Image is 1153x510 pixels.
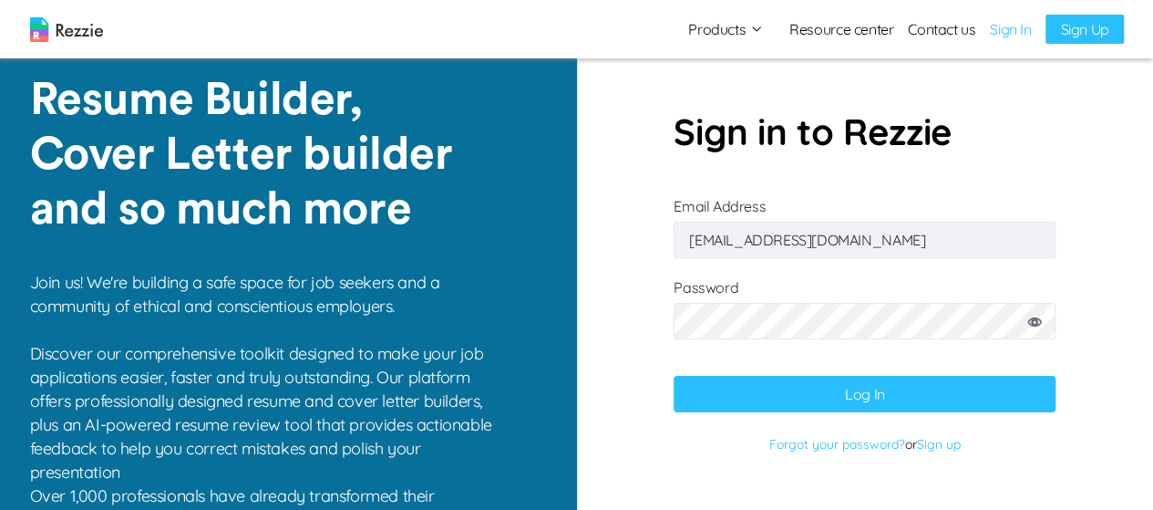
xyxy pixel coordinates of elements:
[908,18,975,40] a: Contact us
[30,17,103,42] img: logo
[674,303,1055,339] input: Password
[789,18,893,40] a: Resource center
[990,18,1031,40] a: Sign In
[688,18,764,40] button: Products
[674,222,1055,258] input: Email Address
[674,431,1055,458] p: or
[674,376,1055,412] button: Log In
[30,73,485,237] p: Resume Builder, Cover Letter builder and so much more
[917,436,961,453] a: Sign up
[674,197,1055,249] label: Email Address
[769,436,905,453] a: Forgot your password?
[674,104,1055,159] p: Sign in to Rezzie
[1045,15,1123,44] a: Sign Up
[30,271,505,484] p: Join us! We're building a safe space for job seekers and a community of ethical and conscientious...
[674,278,1055,358] label: Password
